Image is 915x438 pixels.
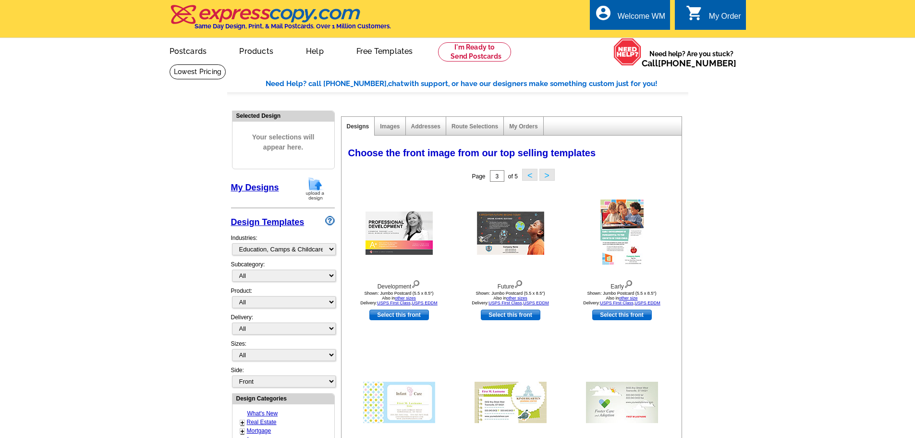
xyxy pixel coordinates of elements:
span: Also in [382,296,416,300]
div: Sizes: [231,339,335,366]
div: Design Categories [232,394,334,403]
a: + [241,419,244,426]
a: Products [224,39,289,62]
div: Subcategory: [231,260,335,287]
img: view design details [624,278,633,288]
img: Rainbow [586,382,658,423]
img: upload-design [303,176,328,201]
div: Shown: Jumbo Postcard (5.5 x 8.5") Delivery: , [346,291,452,305]
i: shopping_cart [686,4,703,22]
a: other sizes [506,296,527,300]
a: My Orders [509,123,537,130]
img: design-wizard-help-icon.png [325,216,335,225]
div: Shown: Jumbo Postcard (5.5 x 8.5") Delivery: , [458,291,563,305]
div: Development [346,278,452,291]
span: Page [472,173,485,180]
a: Design Templates [231,217,305,227]
div: Side: [231,366,335,388]
button: > [539,169,555,181]
div: Product: [231,287,335,313]
a: Free Templates [341,39,428,62]
a: + [241,427,244,435]
a: Designs [347,123,369,130]
a: My Designs [231,183,279,192]
div: Industries: [231,229,335,260]
a: What's New [247,410,278,417]
img: help [613,38,642,66]
span: Also in [493,296,527,300]
a: USPS EDDM [412,300,438,305]
a: Real Estate [247,419,277,425]
a: use this design [481,310,540,320]
a: use this design [369,310,429,320]
span: Call [642,58,736,68]
div: Need Help? call [PHONE_NUMBER], with support, or have our designers make something custom just fo... [266,78,688,89]
div: My Order [709,12,741,25]
span: Choose the front image from our top selling templates [348,148,596,158]
span: Also in [606,296,637,300]
a: Images [380,123,400,130]
div: Early [569,278,675,291]
a: shopping_cart My Order [686,11,741,23]
a: USPS First Class [600,300,634,305]
div: Shown: Jumbo Postcard (5.5 x 8.5") Delivery: , [569,291,675,305]
span: Your selections will appear here. [240,123,327,162]
div: Delivery: [231,313,335,339]
a: other sizes [395,296,416,300]
i: account_circle [595,4,612,22]
a: [PHONE_NUMBER] [658,58,736,68]
img: view design details [514,278,523,288]
img: Early [600,200,644,267]
iframe: LiveChat chat widget [780,408,915,438]
a: Route Selections [451,123,498,130]
a: other size [619,296,637,300]
a: Postcards [154,39,222,62]
a: Addresses [411,123,440,130]
a: Help [291,39,339,62]
img: Development [366,212,433,255]
a: USPS EDDM [634,300,660,305]
h4: Same Day Design, Print, & Mail Postcards. Over 1 Million Customers. [195,23,391,30]
a: USPS First Class [377,300,411,305]
a: USPS First Class [488,300,522,305]
img: view design details [411,278,420,288]
span: chat [388,79,403,88]
a: Mortgage [247,427,271,434]
a: use this design [592,310,652,320]
img: Kindergarten [475,382,547,423]
a: USPS EDDM [523,300,549,305]
img: BC 51 [363,382,435,423]
div: Future [458,278,563,291]
span: of 5 [508,173,518,180]
img: Future [477,212,544,255]
div: Welcome WM [618,12,665,25]
button: < [522,169,537,181]
a: Same Day Design, Print, & Mail Postcards. Over 1 Million Customers. [170,12,391,30]
span: Need help? Are you stuck? [642,49,741,68]
div: Selected Design [232,111,334,120]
